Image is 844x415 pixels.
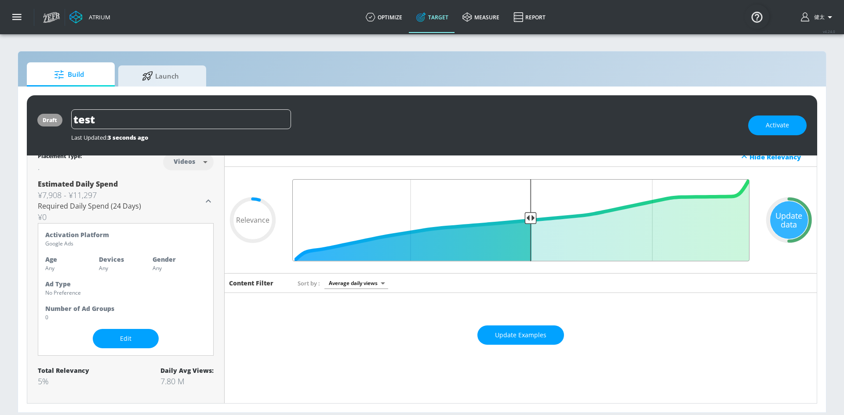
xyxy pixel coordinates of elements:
[153,255,176,263] strong: Gender
[770,201,808,239] div: Update data
[45,288,81,297] p: No Preference
[99,263,153,273] p: Any
[160,366,214,375] div: Daily Avg Views:
[45,263,99,273] p: Any
[169,158,200,165] div: Videos
[38,211,203,223] h4: ¥0
[71,134,739,141] div: Last Updated:
[225,147,817,167] div: Hide Relevancy
[38,366,89,375] div: Total Relevancy
[324,277,388,289] div: Average daily views
[38,201,141,211] span: Required Daily Spend (24 Days)
[153,263,206,273] p: Any
[45,280,71,288] strong: Ad Type
[45,313,48,322] p: 0
[110,333,141,344] span: Edit
[748,115,807,135] button: Activate
[359,1,409,33] a: optimize
[43,116,57,124] div: draft
[236,217,269,224] span: Relevance
[801,12,835,22] button: 健太
[409,1,455,33] a: Target
[45,239,73,248] p: Google Ads
[85,13,110,21] div: Atrium
[495,330,546,341] span: Update Examples
[766,120,789,131] span: Activate
[38,152,82,162] div: Placement Type:
[298,279,320,287] span: Sort by
[506,1,553,33] a: Report
[745,4,769,29] button: Open Resource Center
[823,29,835,34] span: v 4.24.0
[38,179,118,189] span: Estimated Daily Spend
[93,329,159,349] button: Edit
[288,179,754,261] input: Final Threshold
[160,376,214,386] div: 7.80 M
[127,65,194,87] span: Launch
[455,1,506,33] a: measure
[229,279,273,287] h6: Content Filter
[811,14,825,21] span: login as: kenta.kurishima@mbk-digital.co.jp
[749,152,812,161] div: Hide Relevancy
[38,179,214,223] div: Estimated Daily Spend¥7,908 - ¥11,297Required Daily Spend (24 Days)¥0
[99,255,124,263] strong: Devices
[45,255,57,263] strong: Age
[38,189,203,201] h3: ¥7,908 - ¥11,297
[69,11,110,24] a: Atrium
[45,231,109,239] strong: Activation Platform
[36,64,102,85] span: Build
[477,325,564,345] button: Update Examples
[45,304,114,313] strong: Number of Ad Groups
[38,376,89,386] div: 5%
[108,134,148,141] span: 3 seconds ago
